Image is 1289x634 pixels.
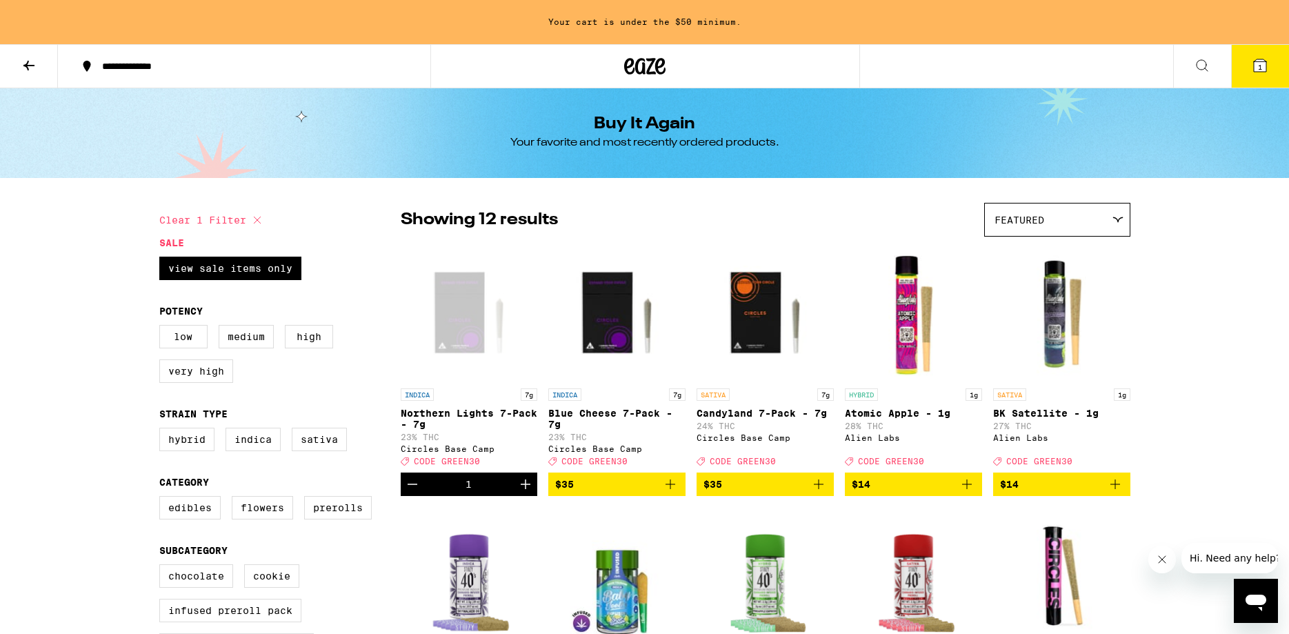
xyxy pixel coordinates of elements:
[697,473,834,496] button: Add to bag
[993,244,1130,382] img: Alien Labs - BK Satellite - 1g
[966,388,982,401] p: 1g
[401,473,424,496] button: Decrement
[548,473,686,496] button: Add to bag
[401,444,538,453] div: Circles Base Camp
[697,388,730,401] p: SATIVA
[1148,546,1176,573] iframe: Close message
[232,496,293,519] label: Flowers
[993,433,1130,442] div: Alien Labs
[697,244,834,382] img: Circles Base Camp - Candyland 7-Pack - 7g
[548,444,686,453] div: Circles Base Camp
[292,428,347,451] label: Sativa
[304,496,372,519] label: Prerolls
[159,203,266,237] button: Clear 1 filter
[159,408,228,419] legend: Strain Type
[555,479,574,490] span: $35
[159,237,184,248] legend: Sale
[993,244,1130,473] a: Open page for BK Satellite - 1g from Alien Labs
[697,422,834,430] p: 24% THC
[1234,579,1278,623] iframe: Button to launch messaging window
[1006,457,1072,466] span: CODE GREEN30
[845,244,982,473] a: Open page for Atomic Apple - 1g from Alien Labs
[514,473,537,496] button: Increment
[548,433,686,442] p: 23% THC
[995,215,1044,226] span: Featured
[993,473,1130,496] button: Add to bag
[285,325,333,348] label: High
[548,388,581,401] p: INDICA
[159,428,214,451] label: Hybrid
[993,388,1026,401] p: SATIVA
[1258,63,1262,71] span: 1
[817,388,834,401] p: 7g
[703,479,722,490] span: $35
[697,408,834,419] p: Candyland 7-Pack - 7g
[244,564,299,588] label: Cookie
[845,473,982,496] button: Add to bag
[1181,543,1278,573] iframe: Message from company
[548,244,686,473] a: Open page for Blue Cheese 7-Pack - 7g from Circles Base Camp
[845,433,982,442] div: Alien Labs
[159,257,301,280] label: View Sale Items Only
[993,408,1130,419] p: BK Satellite - 1g
[466,479,472,490] div: 1
[845,408,982,419] p: Atomic Apple - 1g
[697,244,834,473] a: Open page for Candyland 7-Pack - 7g from Circles Base Camp
[219,325,274,348] label: Medium
[159,599,301,622] label: Infused Preroll Pack
[159,496,221,519] label: Edibles
[401,388,434,401] p: INDICA
[159,359,233,383] label: Very High
[521,388,537,401] p: 7g
[669,388,686,401] p: 7g
[548,408,686,430] p: Blue Cheese 7-Pack - 7g
[226,428,281,451] label: Indica
[159,325,208,348] label: Low
[8,10,99,21] span: Hi. Need any help?
[1114,388,1130,401] p: 1g
[1231,45,1289,88] button: 1
[159,545,228,556] legend: Subcategory
[845,422,982,430] p: 28% THC
[1000,479,1019,490] span: $14
[401,433,538,442] p: 23% THC
[993,422,1130,430] p: 27% THC
[594,116,695,132] h1: Buy It Again
[159,564,233,588] label: Chocolate
[159,306,203,317] legend: Potency
[852,479,870,490] span: $14
[845,244,982,382] img: Alien Labs - Atomic Apple - 1g
[159,477,209,488] legend: Category
[561,457,628,466] span: CODE GREEN30
[401,244,538,473] a: Open page for Northern Lights 7-Pack - 7g from Circles Base Camp
[548,244,686,382] img: Circles Base Camp - Blue Cheese 7-Pack - 7g
[697,433,834,442] div: Circles Base Camp
[401,208,558,232] p: Showing 12 results
[858,457,924,466] span: CODE GREEN30
[414,457,480,466] span: CODE GREEN30
[845,388,878,401] p: HYBRID
[401,408,538,430] p: Northern Lights 7-Pack - 7g
[510,135,779,150] div: Your favorite and most recently ordered products.
[710,457,776,466] span: CODE GREEN30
